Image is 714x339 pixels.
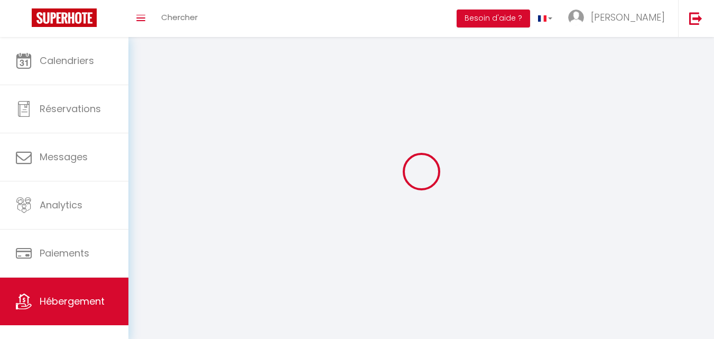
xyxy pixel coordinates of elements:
[568,10,584,25] img: ...
[40,295,105,308] span: Hébergement
[591,11,665,24] span: [PERSON_NAME]
[40,198,82,212] span: Analytics
[40,246,89,260] span: Paiements
[40,150,88,163] span: Messages
[32,8,97,27] img: Super Booking
[161,12,198,23] span: Chercher
[40,102,101,115] span: Réservations
[40,54,94,67] span: Calendriers
[689,12,702,25] img: logout
[457,10,530,28] button: Besoin d'aide ?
